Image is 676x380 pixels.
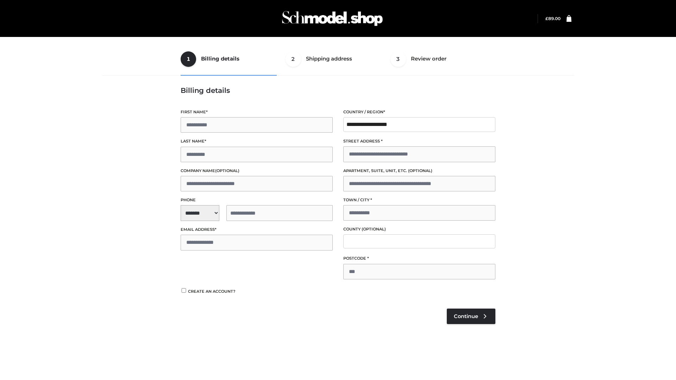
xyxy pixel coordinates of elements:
[188,289,236,294] span: Create an account?
[343,197,495,203] label: Town / City
[181,167,333,174] label: Company name
[181,197,333,203] label: Phone
[545,16,548,21] span: £
[343,109,495,115] label: Country / Region
[408,168,432,173] span: (optional)
[545,16,561,21] a: £89.00
[280,5,385,32] img: Schmodel Admin 964
[343,138,495,145] label: Street address
[181,288,187,293] input: Create an account?
[215,168,239,173] span: (optional)
[362,227,386,232] span: (optional)
[181,138,333,145] label: Last name
[343,167,495,174] label: Apartment, suite, unit, etc.
[545,16,561,21] bdi: 89.00
[454,313,478,319] span: Continue
[181,109,333,115] label: First name
[181,226,333,233] label: Email address
[181,86,495,95] h3: Billing details
[447,309,495,324] a: Continue
[343,226,495,233] label: County
[343,255,495,262] label: Postcode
